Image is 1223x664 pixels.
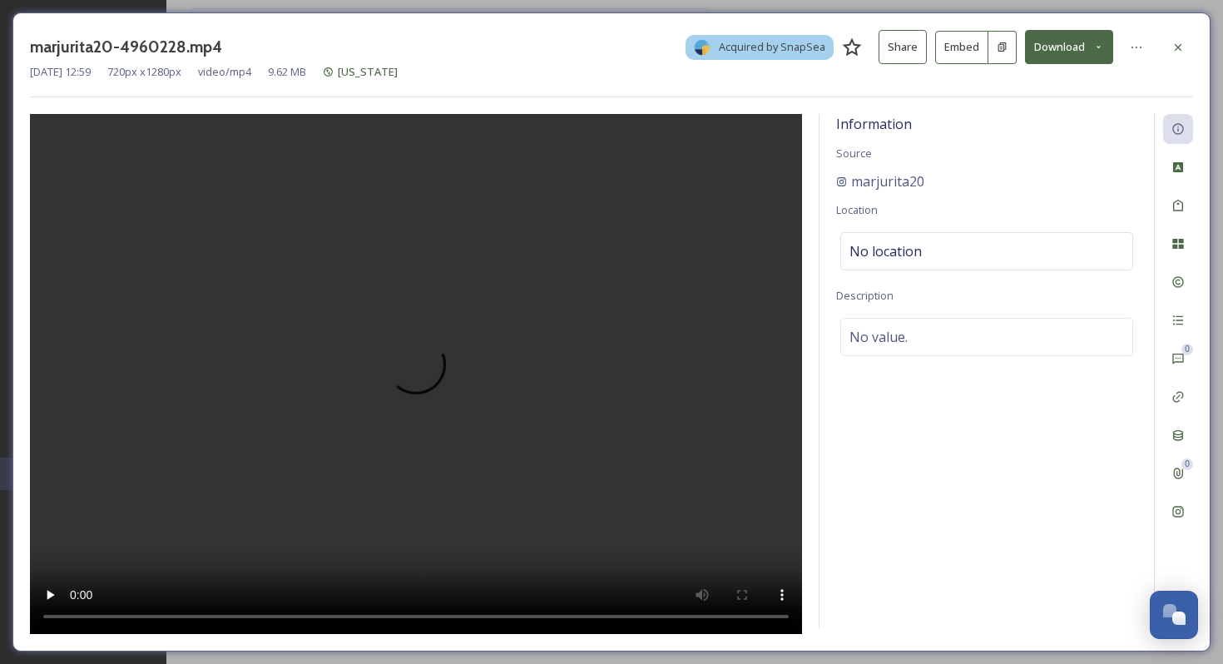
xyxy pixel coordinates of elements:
[851,171,924,191] span: marjurita20
[836,146,872,161] span: Source
[694,39,711,56] img: snapsea-logo.png
[268,64,306,80] span: 9.62 MB
[935,31,988,64] button: Embed
[338,64,398,79] span: [US_STATE]
[836,202,878,217] span: Location
[1181,458,1193,470] div: 0
[107,64,181,80] span: 720 px x 1280 px
[1150,591,1198,639] button: Open Chat
[836,288,894,303] span: Description
[30,64,91,80] span: [DATE] 12:59
[849,241,922,261] span: No location
[30,35,222,59] h3: marjurita20-4960228.mp4
[849,327,908,347] span: No value.
[836,171,924,191] a: marjurita20
[719,39,825,55] span: Acquired by SnapSea
[1181,344,1193,355] div: 0
[198,64,251,80] span: video/mp4
[836,115,912,133] span: Information
[879,30,927,64] button: Share
[1025,30,1113,64] button: Download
